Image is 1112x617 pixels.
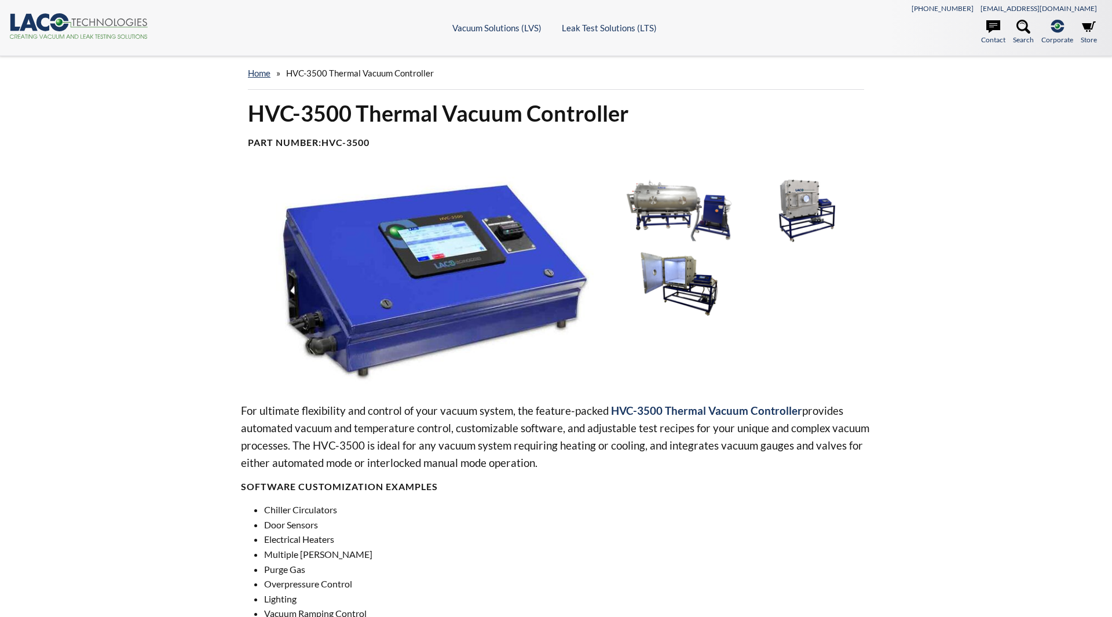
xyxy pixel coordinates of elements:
b: HVC-3500 [321,137,370,148]
img: HVC-3500 Thermal Vacuum Controller in System, front view [619,177,740,244]
li: Lighting [264,592,871,607]
h4: SOFTWARE CUSTOMIZATION EXAMPLES [241,481,871,493]
a: [EMAIL_ADDRESS][DOMAIN_NAME] [981,4,1097,13]
a: Contact [981,20,1005,45]
a: [PHONE_NUMBER] [912,4,974,13]
a: home [248,68,270,78]
a: Vacuum Solutions (LVS) [452,23,542,33]
h4: Part Number: [248,137,864,149]
li: Multiple [PERSON_NAME] [264,547,871,562]
p: For ultimate flexibility and control of your vacuum system, the feature-packed provides automated... [241,402,871,472]
strong: HVC-3500 Thermal Vacuum Controller [611,404,802,417]
img: HVC-3500 Thermal Vacuum Controller, angled view [241,177,610,384]
div: » [248,57,864,90]
span: Corporate [1041,34,1073,45]
a: Search [1013,20,1034,45]
a: Store [1081,20,1097,45]
li: Purge Gas [264,562,871,577]
img: HVC-3500 in Cube Chamber System, open door [619,250,740,317]
li: Electrical Heaters [264,532,871,547]
li: Door Sensors [264,517,871,532]
li: Overpressure Control [264,576,871,592]
img: HVC-3500 in Cube Chamber System, angled view [745,177,865,244]
h1: HVC-3500 Thermal Vacuum Controller [248,99,864,127]
a: Leak Test Solutions (LTS) [562,23,657,33]
span: HVC-3500 Thermal Vacuum Controller [286,68,434,78]
li: Chiller Circulators [264,502,871,517]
